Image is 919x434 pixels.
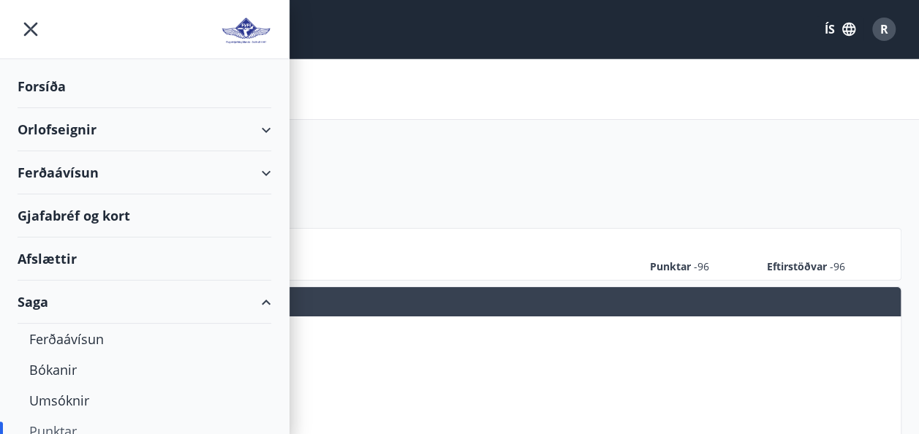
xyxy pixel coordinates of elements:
[650,259,723,274] span: Punktar
[694,259,709,273] span: -96
[830,259,845,273] span: -96
[30,360,895,375] p: Ferðaávísun
[18,16,44,42] button: menu
[29,385,260,416] div: Umsóknir
[29,324,260,354] div: Ferðaávísun
[18,281,271,324] div: Saga
[30,334,895,349] p: Inneign
[18,65,271,108] div: Forsíða
[767,259,845,274] span: Eftirstöðvar
[18,194,271,237] div: Gjafabréf og kort
[18,237,271,281] div: Afslættir
[18,108,271,151] div: Orlofseignir
[30,413,895,427] p: Umsóknir
[817,16,863,42] button: ÍS
[18,151,271,194] div: Ferðaávísun
[866,12,901,47] button: R
[221,16,271,45] img: union_logo
[880,21,888,37] span: R
[30,387,895,401] p: Bókanir
[29,354,260,385] div: Bókanir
